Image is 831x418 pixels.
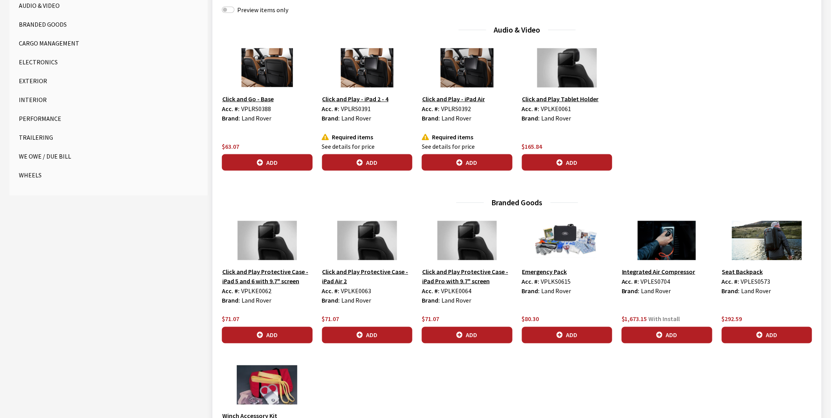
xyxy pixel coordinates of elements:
[222,315,239,323] span: $71.07
[522,142,542,150] span: $165.84
[19,130,198,145] button: Trailering
[542,287,571,295] span: Land Rover
[722,327,813,343] button: Add
[342,296,372,304] span: Land Rover
[19,148,198,164] button: We Owe / Due Bill
[722,277,739,286] label: Acc. #:
[322,327,413,343] button: Add
[19,35,198,51] button: Cargo Management
[322,94,389,104] button: Click and Play - iPad 2 - 4
[441,296,471,304] span: Land Rover
[19,167,198,183] button: Wheels
[622,221,712,260] img: Image for Integrated Air Compressor
[19,73,198,89] button: Exterior
[222,365,313,405] img: Image for Winch Accessory Kit
[722,221,813,260] img: Image for Seat Backpack
[741,277,771,285] span: VPLES0573
[522,315,539,323] span: $80.30
[222,142,239,150] span: $63.07
[741,287,771,295] span: Land Rover
[19,54,198,70] button: Electronics
[241,105,271,113] span: VPLRS0388
[422,315,439,323] span: $71.07
[19,16,198,32] button: Branded Goods
[522,113,540,123] label: Brand:
[341,287,372,295] span: VPLKE0063
[542,114,571,122] span: Land Rover
[222,113,240,123] label: Brand:
[541,105,571,113] span: VPLKE0061
[622,315,647,323] span: $1,673.15
[441,105,471,113] span: VPLRS0392
[422,132,513,142] div: Required items
[322,296,340,305] label: Brand:
[541,277,571,285] span: VPLKS0615
[322,48,413,88] img: Image for Click and Play - iPad 2 - 4
[622,266,696,277] button: Integrated Air Compressor
[422,296,440,305] label: Brand:
[422,142,475,151] label: See details for price
[641,277,670,285] span: VPLES0704
[222,154,313,171] button: Add
[522,48,613,88] img: Image for Click and Play Tablet Holder
[522,286,540,296] label: Brand:
[422,221,513,260] img: Image for Click and Play Protective Case - iPad Pro with 9.7&quot; screen
[622,277,639,286] label: Acc. #:
[441,287,471,295] span: VPLKE0064
[222,197,812,208] h3: Branded Goods
[222,296,240,305] label: Brand:
[649,315,680,323] span: With Install
[522,327,613,343] button: Add
[422,266,513,286] button: Click and Play Protective Case - iPad Pro with 9.7" screen
[342,114,372,122] span: Land Rover
[522,277,540,286] label: Acc. #:
[237,5,288,15] label: Preview items only
[522,94,599,104] button: Click and Play Tablet Holder
[322,286,340,296] label: Acc. #:
[522,266,567,277] button: Emergency Pack
[422,104,439,113] label: Acc. #:
[222,48,313,88] img: Image for Click and Go - Base
[422,94,485,104] button: Click and Play - iPad Air
[242,114,271,122] span: Land Rover
[322,266,413,286] button: Click and Play Protective Case - iPad Air 2
[322,132,413,142] div: Required items
[522,221,613,260] img: Image for Emergency Pack
[322,104,340,113] label: Acc. #:
[222,24,812,36] h3: Audio & Video
[322,142,375,151] label: See details for price
[222,286,240,296] label: Acc. #:
[622,327,712,343] button: Add
[722,266,763,277] button: Seat Backpack
[641,287,671,295] span: Land Rover
[322,113,340,123] label: Brand:
[341,105,371,113] span: VPLRS0391
[222,94,274,104] button: Click and Go - Base
[322,221,413,260] img: Image for Click and Play Protective Case - iPad Air 2
[622,286,640,296] label: Brand:
[441,114,471,122] span: Land Rover
[222,104,240,113] label: Acc. #:
[19,111,198,126] button: Performance
[422,327,513,343] button: Add
[322,154,413,171] button: Add
[222,327,313,343] button: Add
[422,48,513,88] img: Image for Click and Play - iPad Air
[722,286,740,296] label: Brand:
[522,154,613,171] button: Add
[222,266,313,286] button: Click and Play Protective Case - iPad 5 and 6 with 9.7" screen
[222,221,313,260] img: Image for Click and Play Protective Case - iPad 5 and 6 with 9.7&quot; screen
[422,113,440,123] label: Brand:
[242,296,271,304] span: Land Rover
[322,315,339,323] span: $71.07
[241,287,271,295] span: VPLKE0062
[422,286,439,296] label: Acc. #:
[722,315,742,323] span: $292.59
[422,154,513,171] button: Add
[19,92,198,108] button: Interior
[522,104,540,113] label: Acc. #:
